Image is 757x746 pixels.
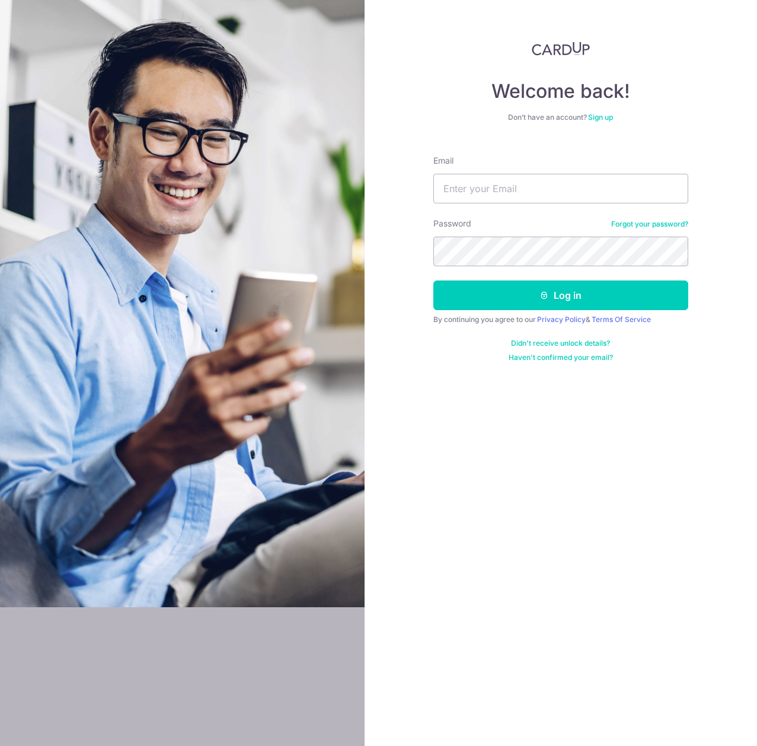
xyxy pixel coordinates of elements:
[433,280,688,310] button: Log in
[611,219,688,229] a: Forgot your password?
[537,315,586,324] a: Privacy Policy
[433,174,688,203] input: Enter your Email
[592,315,651,324] a: Terms Of Service
[433,79,688,103] h4: Welcome back!
[509,353,613,362] a: Haven't confirmed your email?
[532,42,590,56] img: CardUp Logo
[511,339,610,348] a: Didn't receive unlock details?
[588,113,613,122] a: Sign up
[433,218,471,229] label: Password
[433,315,688,324] div: By continuing you agree to our &
[433,113,688,122] div: Don’t have an account?
[433,155,453,167] label: Email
